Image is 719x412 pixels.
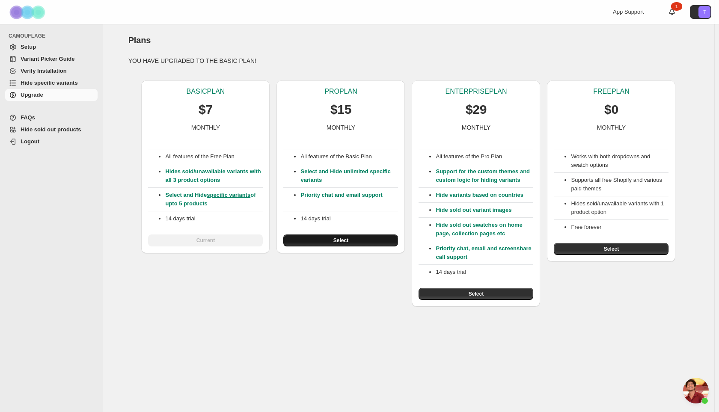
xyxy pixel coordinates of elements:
[671,2,682,11] div: 1
[128,36,151,45] span: Plans
[327,123,355,132] p: MONTHLY
[419,288,533,300] button: Select
[668,8,676,16] a: 1
[324,87,357,96] p: PRO PLAN
[5,65,98,77] a: Verify Installation
[21,92,43,98] span: Upgrade
[436,221,533,238] p: Hide sold out swatches on home page, collection pages etc
[21,44,36,50] span: Setup
[554,243,668,255] button: Select
[436,191,533,199] p: Hide variants based on countries
[165,214,263,223] p: 14 days trial
[5,53,98,65] a: Variant Picker Guide
[466,101,487,118] p: $29
[207,192,250,198] a: specific variants
[604,101,618,118] p: $0
[21,80,78,86] span: Hide specific variants
[436,167,533,184] p: Support for the custom themes and custom logic for hiding variants
[436,268,533,276] p: 14 days trial
[683,378,709,403] div: Chat öffnen
[300,191,398,208] p: Priority chat and email support
[165,152,263,161] p: All features of the Free Plan
[571,199,668,216] li: Hides sold/unavailable variants with 1 product option
[469,290,484,297] span: Select
[604,246,619,252] span: Select
[698,6,710,18] span: Avatar with initials 7
[165,167,263,184] p: Hides sold/unavailable variants with all 3 product options
[21,68,67,74] span: Verify Installation
[21,114,35,121] span: FAQs
[5,136,98,148] a: Logout
[703,9,706,15] text: 7
[571,176,668,193] li: Supports all free Shopify and various paid themes
[21,56,74,62] span: Variant Picker Guide
[165,191,263,208] p: Select and Hide of upto 5 products
[191,123,220,132] p: MONTHLY
[436,152,533,161] p: All features of the Pro Plan
[436,244,533,261] p: Priority chat, email and screenshare call support
[690,5,711,19] button: Avatar with initials 7
[7,0,50,24] img: Camouflage
[5,112,98,124] a: FAQs
[300,214,398,223] p: 14 days trial
[199,101,213,118] p: $7
[5,41,98,53] a: Setup
[283,234,398,246] button: Select
[436,206,533,214] p: Hide sold out variant images
[5,77,98,89] a: Hide specific variants
[9,33,98,39] span: CAMOUFLAGE
[5,89,98,101] a: Upgrade
[21,138,39,145] span: Logout
[333,237,348,244] span: Select
[445,87,507,96] p: ENTERPRISE PLAN
[330,101,351,118] p: $15
[187,87,225,96] p: BASIC PLAN
[613,9,644,15] span: App Support
[462,123,490,132] p: MONTHLY
[128,56,689,65] p: YOU HAVE UPGRADED TO THE BASIC PLAN!
[571,152,668,169] li: Works with both dropdowns and swatch options
[5,124,98,136] a: Hide sold out products
[593,87,629,96] p: FREE PLAN
[300,167,398,184] p: Select and Hide unlimited specific variants
[571,223,668,231] li: Free forever
[597,123,626,132] p: MONTHLY
[21,126,81,133] span: Hide sold out products
[300,152,398,161] p: All features of the Basic Plan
